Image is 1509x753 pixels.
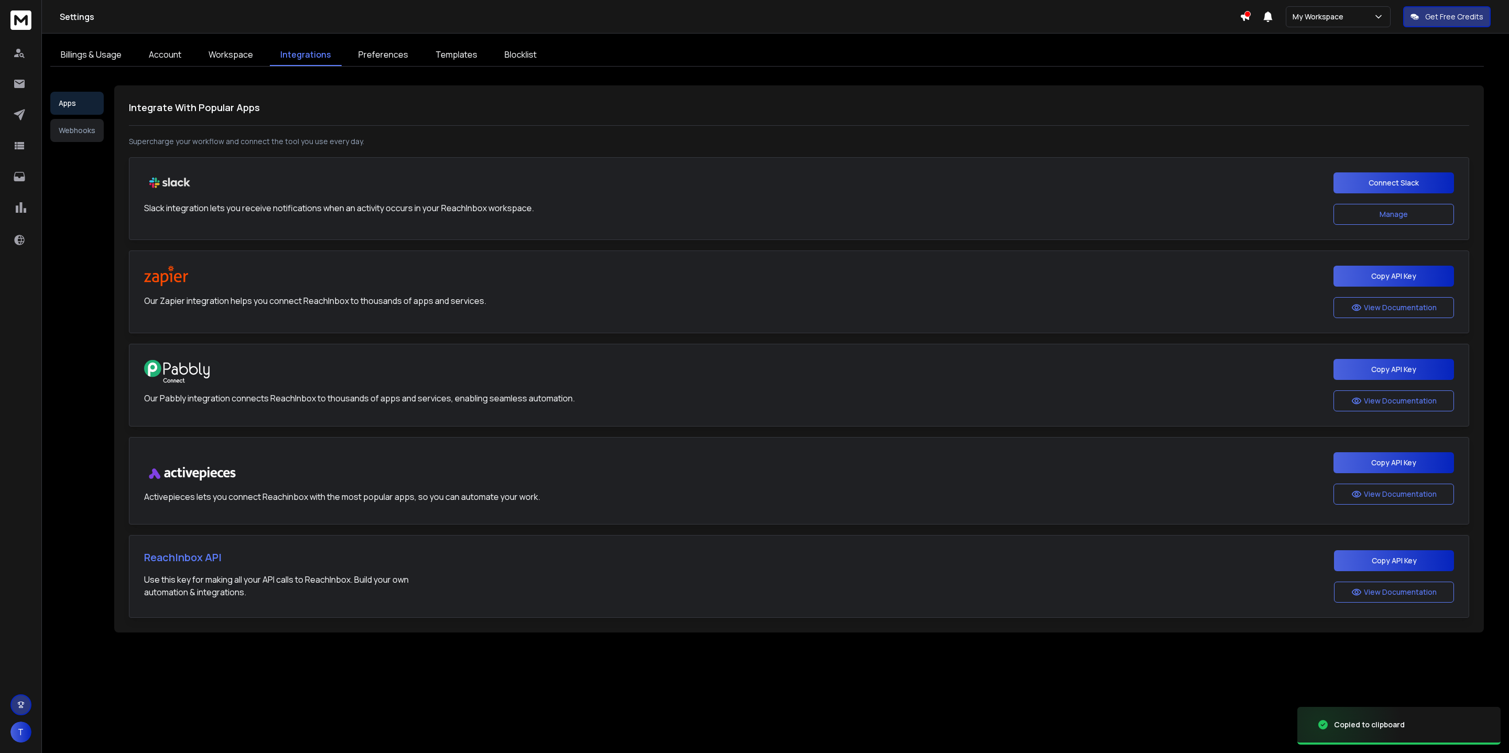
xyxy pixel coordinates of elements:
[348,44,419,66] a: Preferences
[138,44,192,66] a: Account
[10,722,31,743] button: T
[129,100,1469,115] h1: Integrate With Popular Apps
[270,44,342,66] a: Integrations
[144,294,486,307] p: Our Zapier integration helps you connect ReachInbox to thousands of apps and services.
[425,44,488,66] a: Templates
[1333,390,1454,411] button: View Documentation
[144,490,540,503] p: Activepieces lets you connect Reachinbox with the most popular apps, so you can automate your work.
[1334,582,1454,603] button: View Documentation
[60,10,1240,23] h1: Settings
[198,44,264,66] a: Workspace
[1333,452,1454,473] button: Copy API Key
[494,44,547,66] a: Blocklist
[129,136,1469,147] p: Supercharge your workflow and connect the tool you use every day.
[144,392,575,405] p: Our Pabbly integration connects ReachInbox to thousands of apps and services, enabling seamless a...
[144,202,534,214] p: Slack integration lets you receive notifications when an activity occurs in your ReachInbox works...
[1334,719,1405,730] div: Copied to clipboard
[144,550,409,565] h1: ReachInbox API
[1333,359,1454,380] button: Copy API Key
[1293,12,1348,22] p: My Workspace
[1333,297,1454,318] button: View Documentation
[50,119,104,142] button: Webhooks
[1333,204,1454,225] button: Manage
[1403,6,1491,27] button: Get Free Credits
[50,44,132,66] a: Billings & Usage
[1334,550,1454,571] button: Copy API Key
[144,573,409,598] p: Use this key for making all your API calls to ReachInbox. Build your own automation & integrations.
[1333,484,1454,505] button: View Documentation
[1333,266,1454,287] button: Copy API Key
[50,92,104,115] button: Apps
[1425,12,1483,22] p: Get Free Credits
[1333,172,1454,193] button: Connect Slack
